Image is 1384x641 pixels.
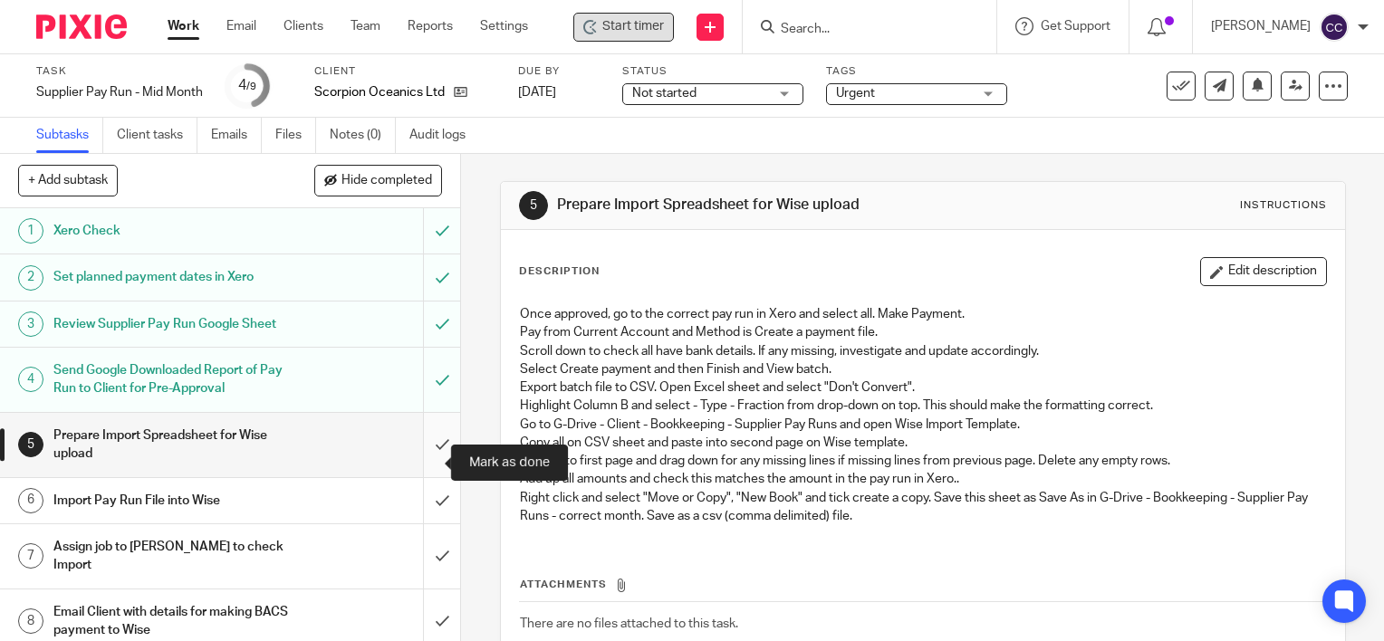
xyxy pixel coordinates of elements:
label: Task [36,64,203,79]
small: /9 [246,81,256,91]
div: Instructions [1240,198,1327,213]
span: [DATE] [518,86,556,99]
p: Go to G-Drive - Client - Bookkeeping - Supplier Pay Runs and open Wise Import Template. [520,416,1326,434]
h1: Import Pay Run File into Wise [53,487,288,514]
button: Hide completed [314,165,442,196]
h1: Send Google Downloaded Report of Pay Run to Client for Pre-Approval [53,357,288,403]
h1: Prepare Import Spreadsheet for Wise upload [53,422,288,468]
div: 4 [238,75,256,96]
span: Not started [632,87,697,100]
h1: Set planned payment dates in Xero [53,263,288,291]
a: Audit logs [409,118,479,153]
a: Emails [211,118,262,153]
img: Pixie [36,14,127,39]
div: 2 [18,265,43,291]
div: 7 [18,543,43,569]
button: + Add subtask [18,165,118,196]
a: Work [168,17,199,35]
a: Team [351,17,380,35]
p: Right click and select "Move or Copy", "New Book" and tick create a copy. Save this sheet as Save... [520,489,1326,526]
label: Tags [826,64,1007,79]
span: Start timer [602,17,664,36]
span: Attachments [520,579,607,589]
p: [PERSON_NAME] [1211,17,1311,35]
p: Highlight Column B and select - Type - Fraction from drop-down on top. This should make the forma... [520,397,1326,415]
a: Subtasks [36,118,103,153]
label: Client [314,64,495,79]
label: Due by [518,64,600,79]
div: 5 [18,432,43,457]
p: Export batch file to CSV. Open Excel sheet and select "Don't Convert". [520,378,1326,397]
div: 5 [519,191,548,220]
div: 6 [18,488,43,513]
a: Files [275,118,316,153]
span: Urgent [836,87,875,100]
p: Scroll down to check all have bank details. If any missing, investigate and update accordingly. [520,342,1326,360]
a: Settings [480,17,528,35]
p: Copy all on CSV sheet and paste into second page on Wise template. [520,434,1326,452]
img: svg%3E [1320,13,1349,42]
p: Click onto first page and drag down for any missing lines if missing lines from previous page. De... [520,452,1326,470]
p: Pay from Current Account and Method is Create a payment file. [520,323,1326,341]
div: 3 [18,311,43,337]
a: Notes (0) [330,118,396,153]
a: Client tasks [117,118,197,153]
div: Supplier Pay Run - Mid Month [36,83,203,101]
span: Hide completed [341,174,432,188]
h1: Assign job to [PERSON_NAME] to check Import [53,533,288,579]
p: Scorpion Oceanics Ltd [314,83,445,101]
h1: Review Supplier Pay Run Google Sheet [53,311,288,338]
button: Edit description [1200,257,1327,286]
div: Scorpion Oceanics Ltd - Supplier Pay Run - Mid Month [573,13,674,42]
div: 8 [18,608,43,634]
p: Once approved, go to the correct pay run in Xero and select all. Make Payment. [520,305,1326,323]
input: Search [779,22,942,38]
p: Add up all amounts and check this matches the amount in the pay run in Xero.. [520,470,1326,488]
div: 1 [18,218,43,244]
a: Clients [284,17,323,35]
div: 4 [18,367,43,392]
a: Email [226,17,256,35]
label: Status [622,64,803,79]
span: Get Support [1041,20,1110,33]
p: Description [519,264,600,279]
a: Reports [408,17,453,35]
h1: Xero Check [53,217,288,244]
h1: Prepare Import Spreadsheet for Wise upload [557,196,961,215]
span: There are no files attached to this task. [520,617,738,630]
p: Select Create payment and then Finish and View batch. [520,360,1326,378]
